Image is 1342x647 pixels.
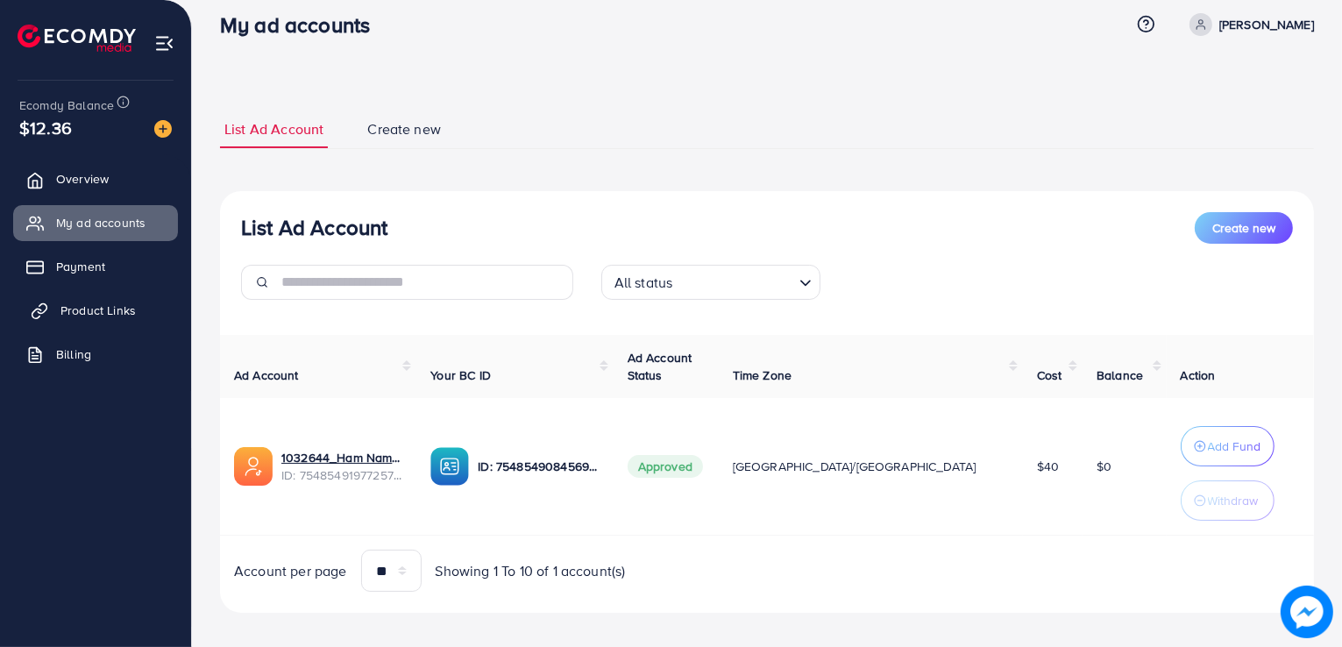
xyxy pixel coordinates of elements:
span: $0 [1097,458,1111,475]
p: [PERSON_NAME] [1219,14,1314,35]
a: [PERSON_NAME] [1182,13,1314,36]
span: Showing 1 To 10 of 1 account(s) [436,561,626,581]
span: Payment [56,258,105,275]
span: Billing [56,345,91,363]
a: 1032644_Ham Nam01_1757533621943 [281,449,402,466]
span: Ad Account Status [628,349,692,384]
h3: My ad accounts [220,12,384,38]
a: Payment [13,249,178,284]
span: Approved [628,455,703,478]
span: Time Zone [733,366,792,384]
p: ID: 7548549084569387024 [478,456,599,477]
button: Create new [1195,212,1293,244]
p: Withdraw [1208,490,1259,511]
button: Add Fund [1181,426,1275,466]
img: ic-ba-acc.ded83a64.svg [430,447,469,486]
span: Your BC ID [430,366,491,384]
span: Balance [1097,366,1143,384]
p: Add Fund [1208,436,1261,457]
img: image [1281,586,1332,637]
span: ID: 7548549197725794305 [281,466,402,484]
span: [GEOGRAPHIC_DATA]/[GEOGRAPHIC_DATA] [733,458,976,475]
img: ic-ads-acc.e4c84228.svg [234,447,273,486]
button: Withdraw [1181,480,1275,521]
span: Cost [1037,366,1062,384]
span: Ecomdy Balance [19,96,114,114]
a: Overview [13,161,178,196]
span: $12.36 [19,115,72,140]
h3: List Ad Account [241,215,387,240]
span: List Ad Account [224,119,323,139]
span: Ad Account [234,366,299,384]
a: Billing [13,337,178,372]
img: image [154,120,172,138]
a: Product Links [13,293,178,328]
span: Create new [1212,219,1275,237]
span: All status [611,270,677,295]
span: Overview [56,170,109,188]
span: $40 [1037,458,1059,475]
img: menu [154,33,174,53]
span: Account per page [234,561,347,581]
span: Action [1181,366,1216,384]
img: logo [18,25,136,52]
div: Search for option [601,265,820,300]
input: Search for option [678,267,792,295]
span: My ad accounts [56,214,146,231]
span: Create new [367,119,441,139]
span: Product Links [60,302,136,319]
div: <span class='underline'>1032644_Ham Nam01_1757533621943</span></br>7548549197725794305 [281,449,402,485]
a: My ad accounts [13,205,178,240]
